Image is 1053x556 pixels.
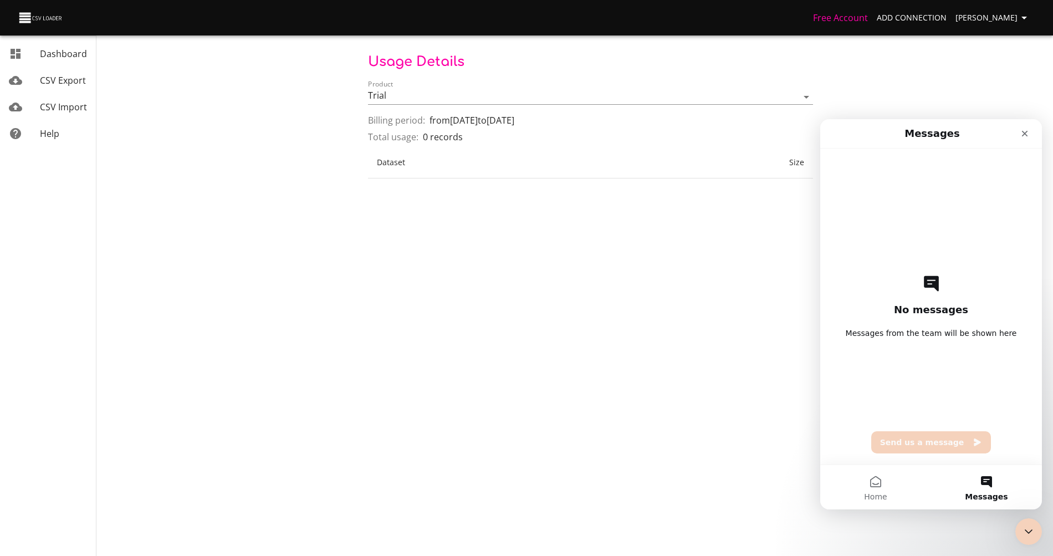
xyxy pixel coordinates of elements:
th: Size [628,147,813,178]
p: 0 records [423,130,463,144]
span: CSV Export [40,74,86,86]
span: Dashboard [40,48,87,60]
iframe: Intercom live chat [820,119,1042,509]
span: Billing period: [368,114,425,127]
span: Help [40,127,59,140]
label: Product [368,81,393,88]
span: CSV Import [40,101,87,113]
a: Free Account [813,12,868,24]
iframe: Intercom live chat [1015,518,1042,545]
button: [PERSON_NAME] [951,8,1035,28]
img: CSV Loader [18,10,64,25]
th: Dataset [368,147,628,178]
span: Usage details [368,54,464,69]
a: Add Connection [872,8,951,28]
span: Add Connection [877,11,947,25]
span: [PERSON_NAME] [955,11,1031,25]
p: from [DATE] to [DATE] [430,114,514,127]
span: Total usage: [368,130,418,144]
